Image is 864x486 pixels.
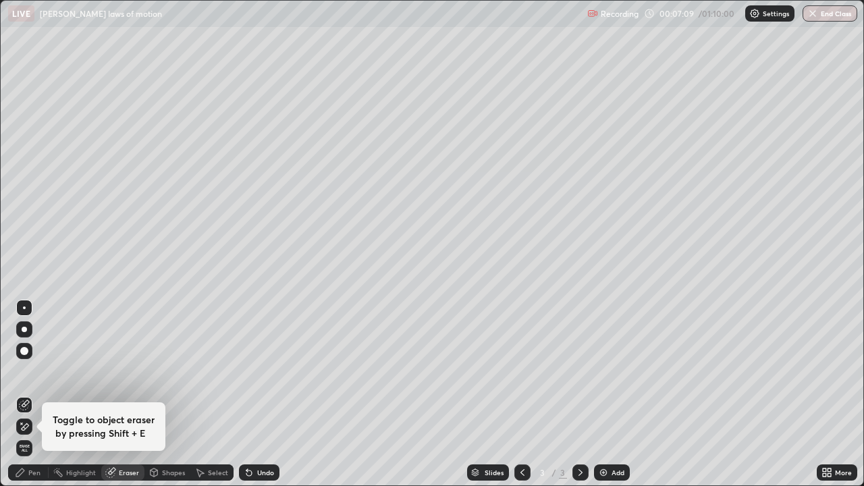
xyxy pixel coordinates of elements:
p: Recording [601,9,639,19]
div: Slides [485,469,504,476]
div: Eraser [119,469,139,476]
div: 3 [536,468,549,477]
div: / [552,468,556,477]
img: class-settings-icons [749,8,760,19]
div: Pen [28,469,40,476]
p: LIVE [12,8,30,19]
div: Shapes [162,469,185,476]
img: recording.375f2c34.svg [587,8,598,19]
div: Add [612,469,624,476]
img: end-class-cross [807,8,818,19]
div: Select [208,469,228,476]
p: Settings [763,10,789,17]
div: More [835,469,852,476]
p: [PERSON_NAME] laws of motion [40,8,162,19]
img: add-slide-button [598,467,609,478]
div: 3 [559,466,567,479]
div: Highlight [66,469,96,476]
h4: Toggle to object eraser by pressing Shift + E [53,413,155,440]
button: End Class [803,5,857,22]
span: Erase all [17,444,32,452]
div: Undo [257,469,274,476]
